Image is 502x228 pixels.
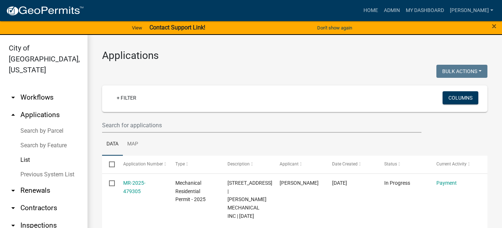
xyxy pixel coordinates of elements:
button: Columns [443,91,478,104]
a: My Dashboard [403,4,447,17]
span: 408 10TH ST S | KLASSEN MECHANICAL INC | 09/16/2025 [227,180,272,219]
a: Admin [381,4,403,17]
i: arrow_drop_up [9,111,17,119]
datatable-header-cell: Applicant [273,156,325,173]
span: Type [175,161,185,167]
span: Applicant [280,161,299,167]
datatable-header-cell: Description [221,156,273,173]
span: Mechanical Residential Permit - 2025 [175,180,206,203]
i: arrow_drop_down [9,186,17,195]
strong: Contact Support Link! [149,24,205,31]
span: Current Activity [436,161,467,167]
h3: Applications [102,49,487,62]
span: Description [227,161,250,167]
a: [PERSON_NAME] [447,4,496,17]
span: In Progress [384,180,410,186]
datatable-header-cell: Type [168,156,221,173]
span: Status [384,161,397,167]
a: Map [123,133,143,156]
datatable-header-cell: Date Created [325,156,377,173]
datatable-header-cell: Select [102,156,116,173]
button: Don't show again [314,22,355,34]
span: 09/16/2025 [332,180,347,186]
i: arrow_drop_down [9,204,17,212]
datatable-header-cell: Application Number [116,156,168,173]
a: Payment [436,180,457,186]
span: Application Number [123,161,163,167]
span: MARK ROIGER [280,180,319,186]
a: Data [102,133,123,156]
i: arrow_drop_down [9,93,17,102]
a: View [129,22,145,34]
input: Search for applications [102,118,421,133]
span: × [492,21,497,31]
datatable-header-cell: Current Activity [429,156,482,173]
button: Bulk Actions [436,65,487,78]
button: Close [492,22,497,31]
a: + Filter [111,91,142,104]
span: Date Created [332,161,358,167]
datatable-header-cell: Status [377,156,429,173]
a: Home [361,4,381,17]
a: MR-2025-479305 [123,180,145,194]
